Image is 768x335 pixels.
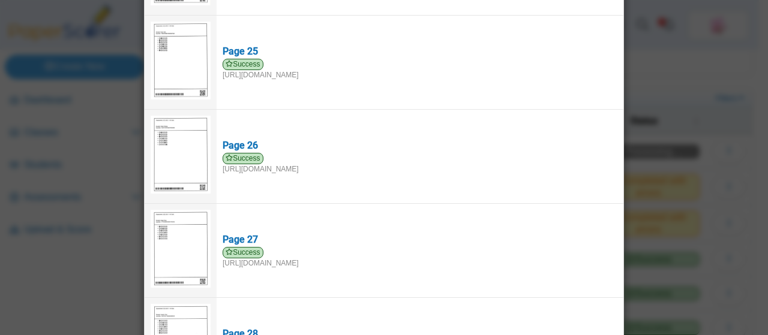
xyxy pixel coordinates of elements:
a: Page 27 Success [URL][DOMAIN_NAME] [217,227,623,274]
span: Success [223,247,263,258]
span: Success [223,59,263,70]
span: Success [223,153,263,164]
div: Page 25 [223,45,617,58]
a: Page 26 Success [URL][DOMAIN_NAME] [217,133,623,180]
img: 3191987_OCTOBER_15_2025T16_58_51_462000000.jpeg [151,116,211,194]
div: [URL][DOMAIN_NAME] [223,153,617,174]
div: Page 26 [223,139,617,152]
div: Page 27 [223,233,617,246]
div: [URL][DOMAIN_NAME] [223,59,617,80]
img: 3191961_OCTOBER_15_2025T16_58_31_323000000.jpeg [151,22,211,99]
img: 3192119_OCTOBER_15_2025T16_58_48_378000000.jpeg [151,210,211,288]
a: Page 25 Success [URL][DOMAIN_NAME] [217,39,623,86]
div: [URL][DOMAIN_NAME] [223,247,617,268]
